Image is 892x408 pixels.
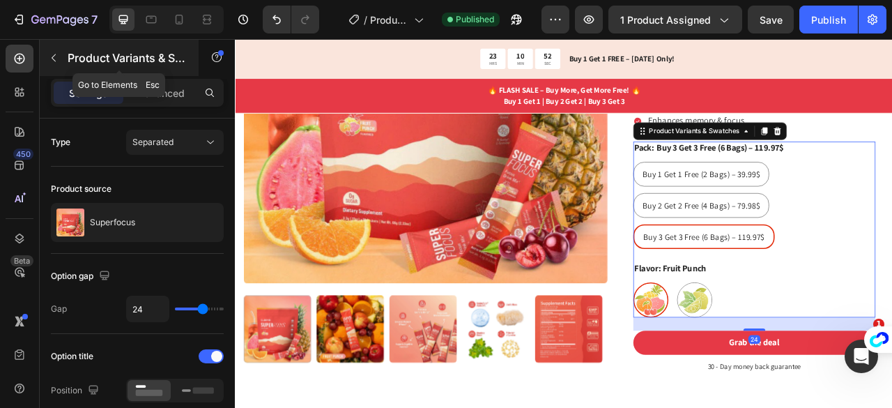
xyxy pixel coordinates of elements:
[51,381,102,400] div: Position
[263,6,319,33] div: Undo/Redo
[799,6,858,33] button: Publish
[507,284,601,301] legend: Flavor: Fruit Punch
[845,340,878,373] iframe: Intercom live chat
[370,13,408,27] span: Product Page - [DATE] 10:51:13
[524,111,645,123] div: Product Variants & Swatches
[137,86,185,100] p: Advanced
[760,14,783,26] span: Save
[51,136,70,149] div: Type
[10,255,33,266] div: Beta
[90,218,135,227] p: Superfocus
[364,13,367,27] span: /
[748,6,794,33] button: Save
[13,149,33,160] div: 450
[51,303,67,315] div: Gap
[519,245,674,258] span: Buy 3 Get 3 Free (6 Bags) – 119.97$
[235,39,892,408] iframe: To enrich screen reader interactions, please activate Accessibility in Grammarly extension settings
[653,377,668,388] div: 24
[6,6,104,33] button: 7
[811,13,846,27] div: Publish
[91,11,98,28] p: 7
[608,6,742,33] button: 1 product assigned
[56,209,84,236] img: product feature img
[51,267,113,286] div: Option gap
[1,58,835,87] p: 🔥 FLASH SALE – Buy More, Get More Free! 🔥 Buy 1 Get 1 | Buy 2 Get 2 | Buy 3 Get 3
[873,319,884,330] span: 1
[518,165,668,179] span: Buy 1 Get 1 Free (2 Bags) – 39.99$
[126,130,224,155] button: Separated
[51,350,93,363] div: Option title
[68,50,186,66] p: Product Variants & Swatches
[132,137,174,147] span: Separated
[507,130,700,148] legend: Pack: Buy 3 Get 3 Free (6 Bags) – 119.97$
[525,96,648,111] span: Enhances memory & focus
[69,86,108,100] p: Settings
[620,13,711,27] span: 1 product assigned
[456,13,494,26] span: Published
[424,18,835,33] p: Buy 1 Get 1 FREE – [DATE] Only!
[518,205,668,218] span: Buy 2 Get 2 Free (4 Bags) – 79.98$
[127,296,169,322] input: Auto
[51,183,111,195] div: Product source
[629,379,693,394] div: Grab the deal
[507,371,815,402] button: Grab the deal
